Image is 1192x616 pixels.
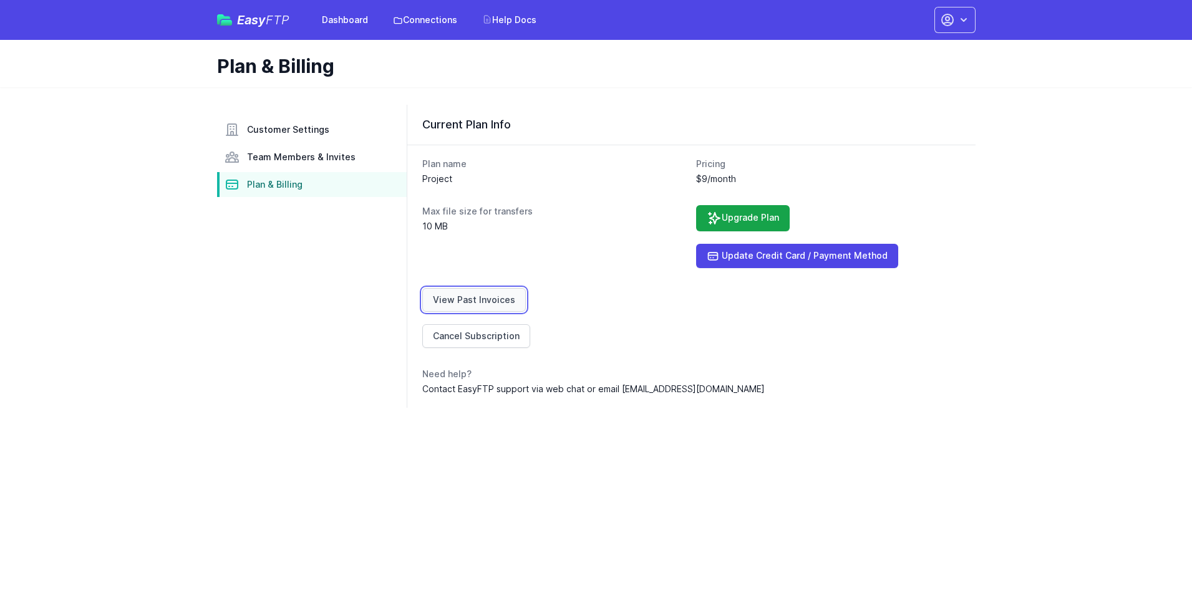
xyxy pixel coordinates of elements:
[247,123,329,136] span: Customer Settings
[247,151,356,163] span: Team Members & Invites
[217,14,289,26] a: EasyFTP
[314,9,376,31] a: Dashboard
[217,145,407,170] a: Team Members & Invites
[237,14,289,26] span: Easy
[422,117,961,132] h3: Current Plan Info
[217,55,966,77] h1: Plan & Billing
[422,383,961,395] dd: Contact EasyFTP support via web chat or email [EMAIL_ADDRESS][DOMAIN_NAME]
[247,178,303,191] span: Plan & Billing
[696,173,961,185] dd: $9/month
[422,288,526,312] a: View Past Invoices
[217,117,407,142] a: Customer Settings
[422,158,687,170] dt: Plan name
[475,9,544,31] a: Help Docs
[385,9,465,31] a: Connections
[1130,554,1177,601] iframe: Drift Widget Chat Controller
[422,368,961,380] dt: Need help?
[217,14,232,26] img: easyftp_logo.png
[217,172,407,197] a: Plan & Billing
[696,158,961,170] dt: Pricing
[696,244,898,268] a: Update Credit Card / Payment Method
[422,205,687,218] dt: Max file size for transfers
[266,12,289,27] span: FTP
[422,173,687,185] dd: Project
[422,324,530,348] a: Cancel Subscription
[422,220,687,233] dd: 10 MB
[696,205,790,231] a: Upgrade Plan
